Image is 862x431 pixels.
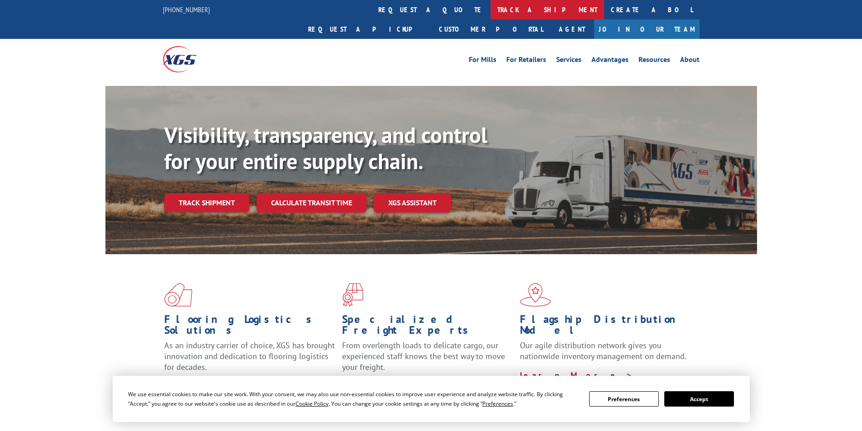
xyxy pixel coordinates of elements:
[520,370,633,380] a: Learn More >
[342,340,513,380] p: From overlength loads to delicate cargo, our experienced staff knows the best way to move your fr...
[520,314,691,340] h1: Flagship Distribution Model
[469,56,496,66] a: For Mills
[164,340,335,372] span: As an industry carrier of choice, XGS has brought innovation and dedication to flooring logistics...
[257,193,367,213] a: Calculate transit time
[164,121,487,175] b: Visibility, transparency, and control for your entire supply chain.
[374,193,451,213] a: XGS ASSISTANT
[295,400,329,407] span: Cookie Policy
[482,400,513,407] span: Preferences
[638,56,670,66] a: Resources
[520,340,686,361] span: Our agile distribution network gives you nationwide inventory management on demand.
[301,19,432,39] a: Request a pickup
[589,391,659,407] button: Preferences
[342,314,513,340] h1: Specialized Freight Experts
[520,283,551,307] img: xgs-icon-flagship-distribution-model-red
[342,283,363,307] img: xgs-icon-focused-on-flooring-red
[164,193,249,212] a: Track shipment
[591,56,629,66] a: Advantages
[680,56,700,66] a: About
[432,19,550,39] a: Customer Portal
[113,376,750,422] div: Cookie Consent Prompt
[550,19,594,39] a: Agent
[164,314,335,340] h1: Flooring Logistics Solutions
[556,56,581,66] a: Services
[163,5,210,14] a: [PHONE_NUMBER]
[594,19,700,39] a: Join Our Team
[128,389,578,408] div: We use essential cookies to make our site work. With your consent, we may also use non-essential ...
[506,56,546,66] a: For Retailers
[164,283,192,307] img: xgs-icon-total-supply-chain-intelligence-red
[664,391,734,407] button: Accept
